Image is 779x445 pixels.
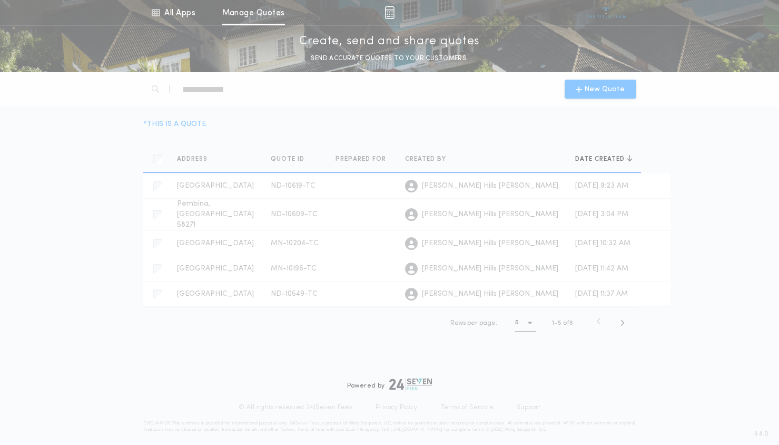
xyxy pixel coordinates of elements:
a: Terms of Service [441,403,494,412]
div: Powered by [347,378,432,391]
button: Quote ID [271,154,312,165]
img: logo [389,378,432,391]
span: Quote ID [271,155,307,163]
span: 3.8.0 [754,429,768,439]
span: [PERSON_NAME] Hills [PERSON_NAME] [422,209,558,220]
p: SEND ACCURATE QUOTES TO YOUR CUSTOMERS. [311,53,468,64]
p: © All rights reserved. 24|Seven Fees [239,403,352,412]
span: [GEOGRAPHIC_DATA] [177,239,254,247]
span: of 6 [563,318,573,328]
span: [DATE] 3:04 PM [575,210,628,218]
span: [DATE] 9:23 AM [575,182,628,190]
span: MN-10196-TC [271,265,317,273]
span: Date created [575,155,627,163]
span: New Quote [584,84,625,95]
span: Address [177,155,210,163]
span: [PERSON_NAME] Hills [PERSON_NAME] [422,264,558,274]
span: [GEOGRAPHIC_DATA] [177,265,254,273]
p: DISCLAIMER: This estimate is provided for informational purposes only. 24|Seven Fees, a product o... [143,420,636,433]
span: Pembina, [GEOGRAPHIC_DATA] 58271 [177,200,254,229]
span: 5 [558,320,561,326]
span: Rows per page: [450,320,497,326]
a: Support [517,403,540,412]
span: [PERSON_NAME] Hills [PERSON_NAME] [422,238,558,249]
span: [GEOGRAPHIC_DATA] [177,182,254,190]
span: Prepared for [336,155,388,163]
button: 5 [515,315,536,332]
span: ND-10549-TC [271,290,318,298]
img: vs-icon [586,7,626,18]
button: Date created [575,154,633,165]
span: ND-10609-TC [271,210,318,218]
p: Create, send and share quotes [299,33,480,50]
span: [PERSON_NAME] Hills [PERSON_NAME] [422,289,558,299]
h1: 5 [515,317,519,328]
span: [PERSON_NAME] Hills [PERSON_NAME] [422,181,558,191]
a: Privacy Policy [376,403,418,412]
span: Created by [405,155,448,163]
span: [DATE] 10:32 AM [575,239,630,247]
span: 1 [552,320,554,326]
button: New Quote [565,80,636,99]
span: [GEOGRAPHIC_DATA] [177,290,254,298]
span: MN-10204-TC [271,239,319,247]
img: img [384,6,395,19]
a: [URL][DOMAIN_NAME] [390,428,442,432]
button: Created by [405,154,454,165]
span: [DATE] 11:42 AM [575,265,628,273]
div: * THIS IS A QUOTE. [143,119,208,130]
span: ND-10619-TC [271,182,315,190]
span: [DATE] 11:37 AM [575,290,628,298]
button: Address [177,154,215,165]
